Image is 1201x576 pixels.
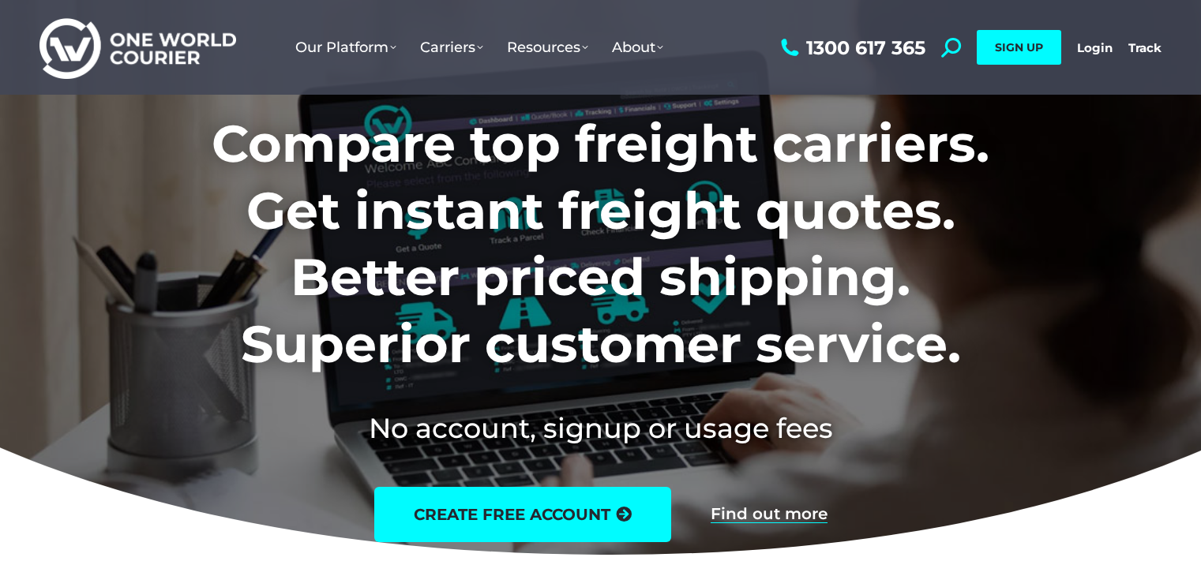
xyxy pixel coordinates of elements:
[1128,40,1162,55] a: Track
[711,506,828,523] a: Find out more
[295,39,396,56] span: Our Platform
[374,487,671,542] a: create free account
[507,39,588,56] span: Resources
[777,38,925,58] a: 1300 617 365
[39,16,236,80] img: One World Courier
[420,39,483,56] span: Carriers
[612,39,663,56] span: About
[107,409,1094,447] h2: No account, signup or usage fees
[283,23,408,72] a: Our Platform
[1077,40,1113,55] a: Login
[600,23,675,72] a: About
[107,110,1094,377] h1: Compare top freight carriers. Get instant freight quotes. Better priced shipping. Superior custom...
[408,23,495,72] a: Carriers
[495,23,600,72] a: Resources
[995,40,1043,54] span: SIGN UP
[977,30,1061,65] a: SIGN UP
